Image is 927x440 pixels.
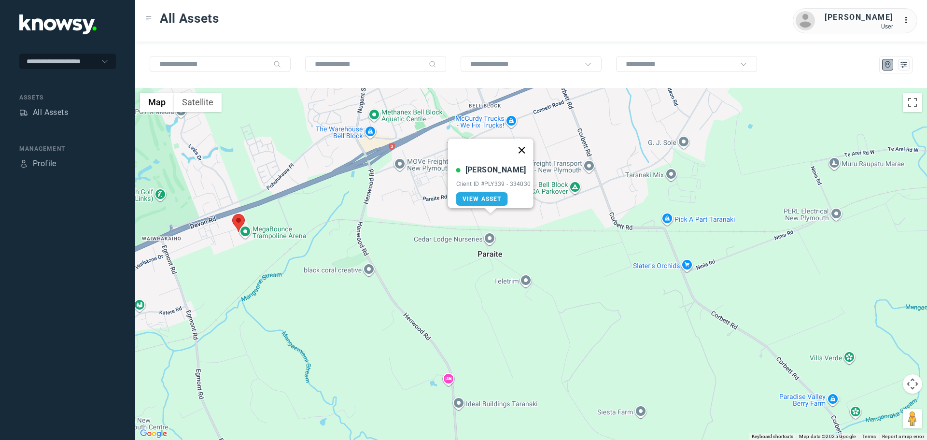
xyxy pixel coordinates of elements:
button: Toggle fullscreen view [903,93,922,112]
button: Map camera controls [903,374,922,394]
div: Profile [19,159,28,168]
div: All Assets [33,107,68,118]
div: Management [19,144,116,153]
span: View Asset [463,196,502,202]
div: Assets [19,108,28,117]
div: Search [273,60,281,68]
span: Map data ©2025 Google [799,434,856,439]
div: : [903,14,914,26]
button: Drag Pegman onto the map to open Street View [903,409,922,428]
div: [PERSON_NAME] [825,12,893,23]
a: AssetsAll Assets [19,107,68,118]
button: Close [510,139,533,162]
a: Open this area in Google Maps (opens a new window) [138,427,169,440]
img: Application Logo [19,14,97,34]
button: Show street map [140,93,174,112]
div: Search [429,60,436,68]
img: avatar.png [796,11,815,30]
div: Map [884,60,892,69]
span: All Assets [160,10,219,27]
a: View Asset [456,192,508,206]
div: Assets [19,93,116,102]
div: [PERSON_NAME] [465,164,526,176]
div: : [903,14,914,28]
tspan: ... [903,16,913,24]
div: Client ID #PLY339 - 334030 [456,181,531,187]
img: Google [138,427,169,440]
div: Profile [33,158,56,170]
div: Toggle Menu [145,15,152,22]
button: Show satellite imagery [174,93,222,112]
a: ProfileProfile [19,158,56,170]
div: List [899,60,908,69]
button: Keyboard shortcuts [752,433,793,440]
a: Report a map error [882,434,924,439]
div: User [825,23,893,30]
a: Terms [862,434,876,439]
